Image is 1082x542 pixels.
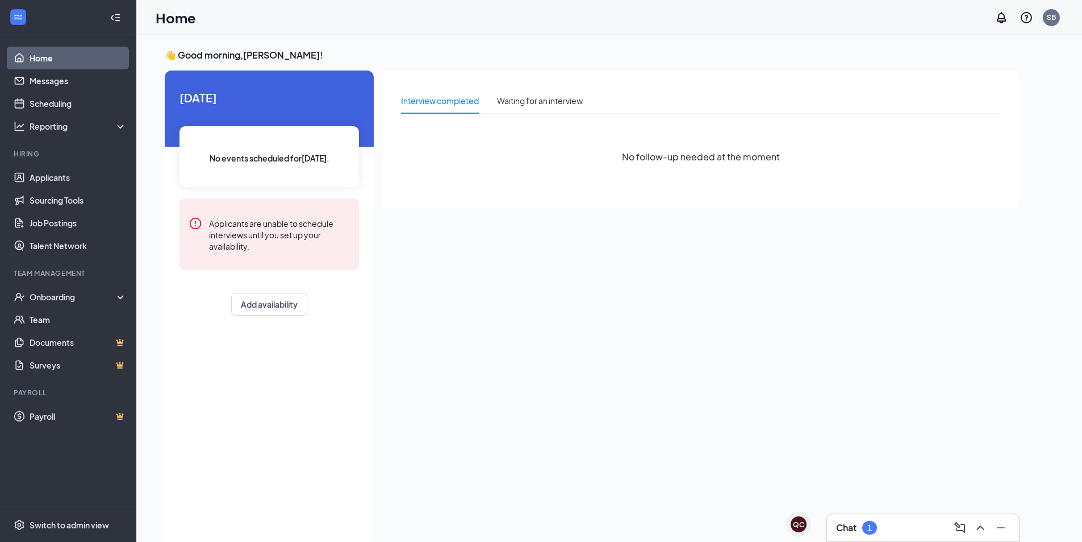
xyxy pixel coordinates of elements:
button: ChevronUp [971,519,989,537]
span: No follow-up needed at the moment [622,150,780,164]
button: Minimize [992,519,1010,537]
div: Waiting for an interview [497,94,583,107]
span: [DATE] [179,89,359,106]
svg: Notifications [995,11,1008,24]
div: SB [1047,13,1056,22]
svg: ComposeMessage [953,521,967,535]
div: Reporting [30,121,127,132]
svg: Analysis [14,121,25,132]
h3: Chat [836,522,857,534]
div: Team Management [14,268,124,278]
a: Job Postings [30,212,127,234]
svg: WorkstreamLogo [12,11,24,23]
div: Interview completed [401,94,479,107]
svg: ChevronUp [974,521,987,535]
div: Hiring [14,149,124,159]
a: Team [30,308,127,331]
a: Talent Network [30,234,127,257]
a: PayrollCrown [30,405,127,428]
svg: Minimize [994,521,1008,535]
svg: UserCheck [14,291,25,303]
a: DocumentsCrown [30,331,127,354]
a: Sourcing Tools [30,189,127,212]
a: Messages [30,69,127,92]
button: Add availability [231,293,307,316]
div: Switch to admin view [30,519,109,531]
button: ComposeMessage [951,519,969,537]
svg: Settings [14,519,25,531]
svg: Collapse [110,12,121,23]
a: Home [30,47,127,69]
a: SurveysCrown [30,354,127,376]
span: No events scheduled for [DATE] . [210,152,329,164]
h3: 👋 Good morning, [PERSON_NAME] ! [165,49,1019,61]
div: Applicants are unable to schedule interviews until you set up your availability. [209,217,350,252]
svg: QuestionInfo [1020,11,1033,24]
div: Payroll [14,388,124,398]
div: 1 [867,523,872,533]
div: QC [793,520,804,529]
a: Applicants [30,166,127,189]
h1: Home [156,8,196,27]
div: Onboarding [30,291,117,303]
svg: Error [189,217,202,230]
a: Scheduling [30,92,127,115]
